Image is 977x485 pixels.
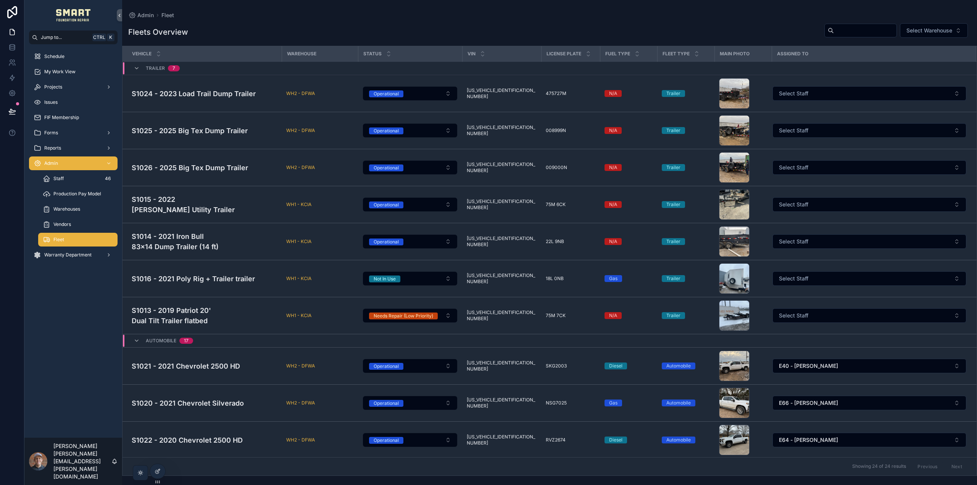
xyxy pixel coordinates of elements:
[906,27,952,34] span: Select Warehouse
[605,51,630,57] span: Fuel Type
[132,194,277,215] a: S1015 - 2022 [PERSON_NAME] Utility Trailer
[779,312,808,319] span: Select Staff
[29,65,118,79] a: My Work View
[132,305,277,326] a: S1013 - 2019 Patriot 20' Dual Tilt Trailer flatbed
[468,51,476,57] span: Vin
[546,400,595,406] a: NSG7025
[24,44,122,272] div: scrollable content
[363,86,458,101] a: Select Button
[666,275,680,282] div: Trailer
[128,11,154,19] a: Admin
[546,201,595,208] a: 75M 6CK
[662,238,710,245] a: Trailer
[772,234,966,249] button: Select Button
[666,238,680,245] div: Trailer
[779,362,838,370] span: E40 - [PERSON_NAME]
[374,276,396,282] div: Not In Use
[546,437,566,443] span: RVZ2674
[363,433,458,447] a: Select Button
[44,160,58,166] span: Admin
[132,361,277,371] h4: S1021 - 2021 Chevrolet 2500 HD
[772,308,967,323] a: Select Button
[363,235,457,248] button: Select Button
[286,363,315,369] span: WH2 - DFWA
[53,206,80,212] span: Warehouses
[546,127,595,134] a: 008999N
[605,201,653,208] a: N/A
[38,172,118,185] a: Staff46
[467,198,537,211] span: [US_VEHICLE_IDENTIFICATION_NUMBER]
[666,437,691,443] div: Automobile
[546,313,595,319] a: 75M 7CK
[374,400,399,407] div: Operational
[467,272,537,285] a: [US_VEHICLE_IDENTIFICATION_NUMBER]
[363,359,457,373] button: Select Button
[363,359,458,373] a: Select Button
[132,51,152,57] span: Vehicle
[900,23,968,38] button: Select Button
[44,99,58,105] span: Issues
[609,275,617,282] div: Gas
[374,201,399,208] div: Operational
[363,309,457,322] button: Select Button
[772,160,967,175] a: Select Button
[546,238,564,245] span: 22L 9NB
[137,11,154,19] span: Admin
[44,130,58,136] span: Forms
[666,363,691,369] div: Automobile
[605,90,653,97] a: N/A
[286,313,353,319] a: WH1 - KCIA
[662,275,710,282] a: Trailer
[286,437,353,443] a: WH2 - DFWA
[53,176,64,182] span: Staff
[363,271,458,286] a: Select Button
[132,398,277,408] a: S1020 - 2021 Chevrolet Silverado
[609,400,617,406] div: Gas
[772,359,966,373] button: Select Button
[132,274,277,284] h4: S1016 - 2021 Poly Rig + Trailer trailer
[662,164,710,171] a: Trailer
[29,111,118,124] a: FIF Membership
[286,313,311,319] a: WH1 - KCIA
[286,127,353,134] a: WH2 - DFWA
[286,127,315,134] a: WH2 - DFWA
[374,164,399,171] div: Operational
[161,11,174,19] a: Fleet
[605,238,653,245] a: N/A
[173,65,175,71] div: 7
[286,90,353,97] a: WH2 - DFWA
[363,51,382,57] span: Status
[605,312,653,319] a: N/A
[146,338,176,344] span: Automobile
[779,399,838,407] span: E66 - [PERSON_NAME]
[772,395,967,411] a: Select Button
[286,400,315,406] a: WH2 - DFWA
[666,127,680,134] div: Trailer
[662,127,710,134] a: Trailer
[772,271,967,286] a: Select Button
[286,276,311,282] a: WH1 - KCIA
[374,313,433,319] div: Needs Repair (Low Priority)
[363,160,458,175] a: Select Button
[546,238,595,245] a: 22L 9NB
[286,238,311,245] a: WH1 - KCIA
[546,400,567,406] span: NSG7025
[29,95,118,109] a: Issues
[546,90,595,97] a: 475727M
[467,309,537,322] span: [US_VEHICLE_IDENTIFICATION_NUMBER]
[132,231,277,252] a: S1014 - 2021 Iron Bull 83x14 Dump Trailer (14 ft)
[609,238,617,245] div: N/A
[132,163,277,173] a: S1026 - 2025 Big Tex Dump Trailer
[546,164,567,171] span: 009000N
[132,89,277,99] a: S1024 - 2023 Load Trail Dump Trailer
[662,363,710,369] a: Automobile
[772,197,966,212] button: Select Button
[374,363,399,370] div: Operational
[44,84,62,90] span: Projects
[852,464,906,470] span: Showing 24 of 24 results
